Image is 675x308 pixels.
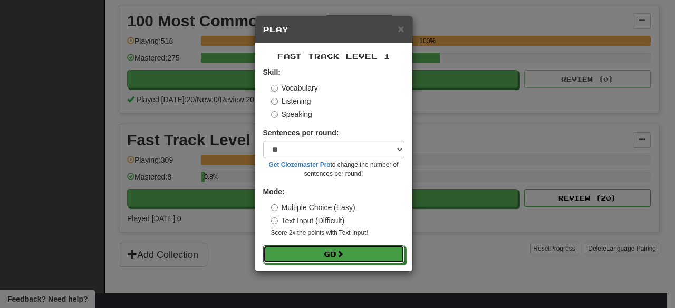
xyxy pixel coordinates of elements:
[263,161,404,178] small: to change the number of sentences per round!
[271,215,345,226] label: Text Input (Difficult)
[271,204,278,211] input: Multiple Choice (Easy)
[263,187,285,196] strong: Mode:
[271,98,278,105] input: Listening
[271,228,404,237] small: Score 2x the points with Text Input !
[271,83,318,93] label: Vocabulary
[263,24,404,35] h5: Play
[263,127,339,138] label: Sentences per round:
[263,68,281,76] strong: Skill:
[271,85,278,92] input: Vocabulary
[271,96,311,106] label: Listening
[398,23,404,34] button: Close
[271,111,278,118] input: Speaking
[277,52,390,61] span: Fast Track Level 1
[263,245,404,263] button: Go
[271,109,312,120] label: Speaking
[271,202,355,213] label: Multiple Choice (Easy)
[271,217,278,224] input: Text Input (Difficult)
[269,161,331,168] a: Get Clozemaster Pro
[398,23,404,35] span: ×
